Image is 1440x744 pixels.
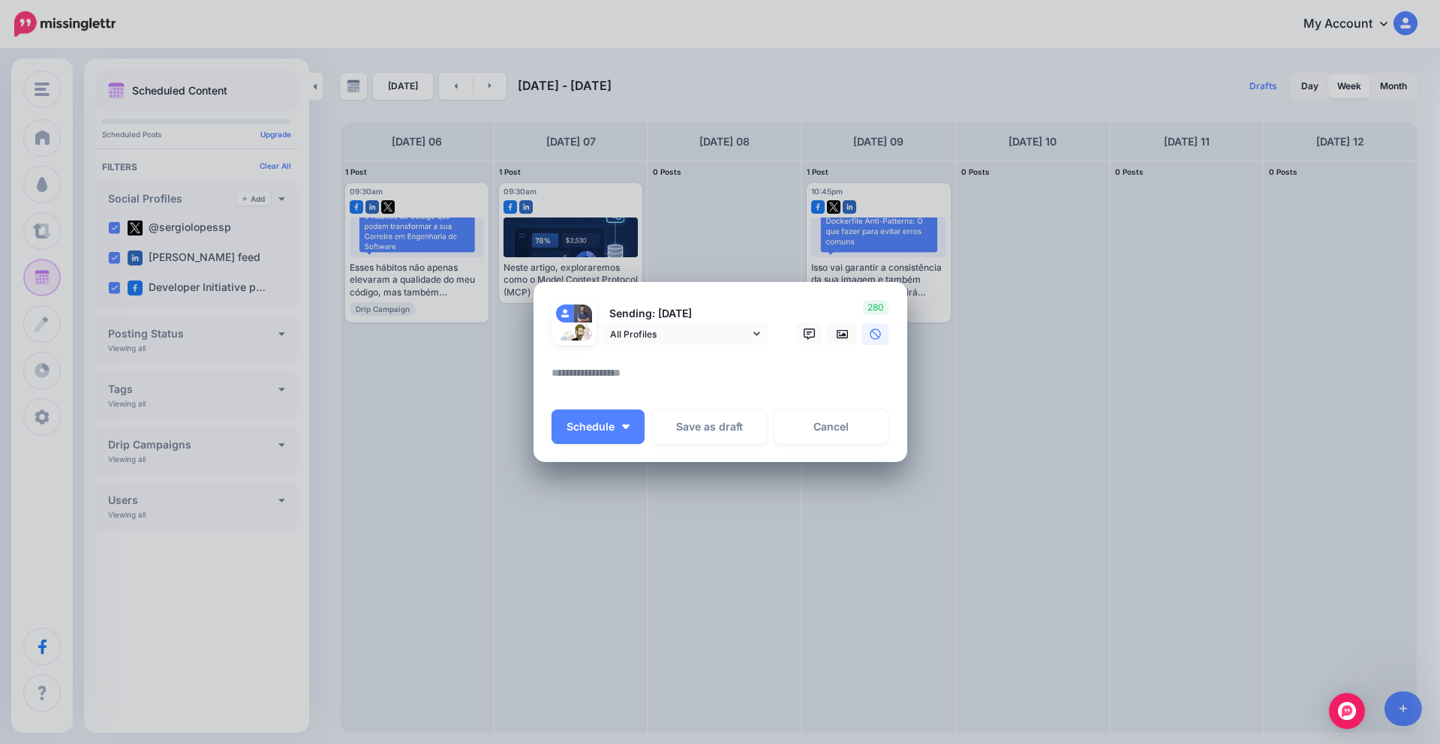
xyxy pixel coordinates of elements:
[574,304,592,322] img: 404938064_7577128425634114_8114752557348925942_n-bsa142071.jpg
[1329,693,1365,729] div: Open Intercom Messenger
[552,409,645,444] button: Schedule
[603,305,768,322] p: Sending: [DATE]
[610,326,750,342] span: All Profiles
[622,424,630,429] img: arrow-down-white.png
[863,300,888,315] span: 280
[652,409,767,444] button: Save as draft
[774,409,889,444] a: Cancel
[556,304,574,322] img: user_default_image.png
[556,322,592,358] img: QppGEvPG-82148.jpg
[567,421,615,432] span: Schedule
[603,323,768,345] a: All Profiles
